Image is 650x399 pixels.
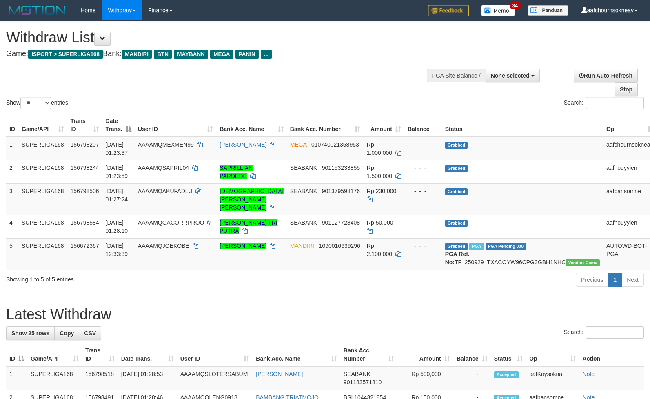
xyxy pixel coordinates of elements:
[235,50,259,59] span: PANIN
[290,141,306,148] span: MEGA
[102,114,135,137] th: Date Trans.: activate to sort column descending
[367,243,392,257] span: Rp 2.100.000
[177,366,253,390] td: AAAAMQSLOTERSABUM
[6,160,18,183] td: 2
[367,219,393,226] span: Rp 50.000
[220,141,266,148] a: [PERSON_NAME]
[510,2,521,9] span: 34
[344,371,370,377] span: SEABANK
[453,366,491,390] td: -
[445,243,468,250] span: Grabbed
[491,343,526,366] th: Status: activate to sort column ascending
[564,326,644,339] label: Search:
[60,330,74,337] span: Copy
[67,114,102,137] th: Trans ID: activate to sort column ascending
[71,141,99,148] span: 156798207
[118,366,177,390] td: [DATE] 01:28:53
[106,188,128,203] span: [DATE] 01:27:24
[408,187,439,195] div: - - -
[290,219,317,226] span: SEABANK
[138,188,193,194] span: AAAAMQAKUFADLU
[481,5,515,16] img: Button%20Memo.svg
[216,114,287,137] th: Bank Acc. Name: activate to sort column ascending
[135,114,216,137] th: User ID: activate to sort column ascending
[445,188,468,195] span: Grabbed
[442,238,603,270] td: TF_250929_TXACOYW96CPG3GBH1NHC
[174,50,208,59] span: MAYBANK
[6,97,68,109] label: Show entries
[82,366,118,390] td: 156798518
[54,326,79,340] a: Copy
[564,97,644,109] label: Search:
[6,306,644,323] h1: Latest Withdraw
[106,165,128,179] span: [DATE] 01:23:59
[138,141,194,148] span: AAAAMQMEXMEN99
[71,165,99,171] span: 156798244
[364,114,404,137] th: Amount: activate to sort column ascending
[526,343,579,366] th: Op: activate to sort column ascending
[220,219,277,234] a: [PERSON_NAME] TRI PUTRA
[615,82,638,96] a: Stop
[445,220,468,227] span: Grabbed
[71,219,99,226] span: 156798584
[486,243,526,250] span: PGA Pending
[28,50,103,59] span: ISPORT > SUPERLIGA168
[6,29,425,46] h1: Withdraw List
[6,238,18,270] td: 5
[453,343,491,366] th: Balance: activate to sort column ascending
[261,50,272,59] span: ...
[220,243,266,249] a: [PERSON_NAME]
[469,243,484,250] span: Marked by aafsengchandara
[18,160,67,183] td: SUPERLIGA168
[322,219,360,226] span: Copy 901127728408 to clipboard
[319,243,360,249] span: Copy 1090016639296 to clipboard
[106,141,128,156] span: [DATE] 01:23:37
[71,188,99,194] span: 156798506
[177,343,253,366] th: User ID: activate to sort column ascending
[27,343,82,366] th: Game/API: activate to sort column ascending
[6,50,425,58] h4: Game: Bank:
[445,165,468,172] span: Grabbed
[322,165,360,171] span: Copy 901153233855 to clipboard
[621,273,644,287] a: Next
[20,97,51,109] select: Showentries
[220,165,253,179] a: SAPRILLIAN PARDEDE
[84,330,96,337] span: CSV
[18,215,67,238] td: SUPERLIGA168
[579,343,644,366] th: Action
[6,366,27,390] td: 1
[287,114,364,137] th: Bank Acc. Number: activate to sort column ascending
[290,188,317,194] span: SEABANK
[574,69,638,82] a: Run Auto-Refresh
[367,188,396,194] span: Rp 230.000
[344,379,382,386] span: Copy 901183571810 to clipboard
[71,243,99,249] span: 156672367
[6,215,18,238] td: 4
[404,114,442,137] th: Balance
[6,4,68,16] img: MOTION_logo.png
[138,243,189,249] span: AAAAMQJOEKOBE
[576,273,608,287] a: Previous
[494,371,519,378] span: Accepted
[428,5,469,16] img: Feedback.jpg
[18,137,67,160] td: SUPERLIGA168
[397,366,453,390] td: Rp 500,000
[253,343,340,366] th: Bank Acc. Name: activate to sort column ascending
[491,72,530,79] span: None selected
[154,50,172,59] span: BTN
[586,326,644,339] input: Search:
[6,326,55,340] a: Show 25 rows
[340,343,397,366] th: Bank Acc. Number: activate to sort column ascending
[138,219,204,226] span: AAAAMQGACORRPROO
[18,183,67,215] td: SUPERLIGA168
[408,140,439,149] div: - - -
[311,141,359,148] span: Copy 010740021358953 to clipboard
[442,114,603,137] th: Status
[290,243,314,249] span: MANDIRI
[397,343,453,366] th: Amount: activate to sort column ascending
[6,137,18,160] td: 1
[322,188,360,194] span: Copy 901379598176 to clipboard
[11,330,49,337] span: Show 25 rows
[408,218,439,227] div: - - -
[528,5,568,16] img: panduan.png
